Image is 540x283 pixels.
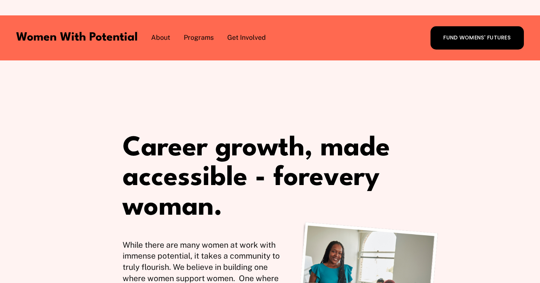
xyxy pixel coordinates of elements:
a: Women With Potential [16,32,138,43]
span: every woman [123,165,387,221]
span: Programs [184,33,214,42]
span: Get Involved [227,33,266,42]
a: FUND WOMENS' FUTURES [430,26,524,50]
a: folder dropdown [184,33,214,43]
a: folder dropdown [151,33,170,43]
a: folder dropdown [227,33,266,43]
span: About [151,33,170,42]
h1: Career growth, made accessible - for . [123,134,460,223]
